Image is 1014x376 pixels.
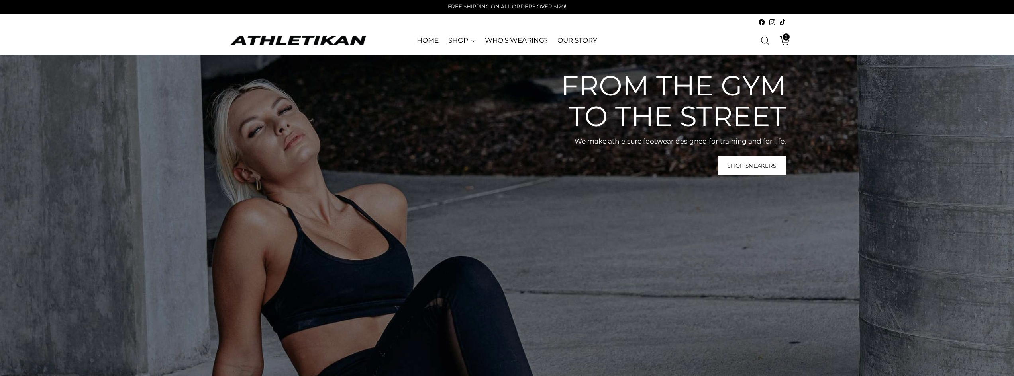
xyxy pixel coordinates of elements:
h2: From the gym to the street [547,70,786,132]
a: ATHLETIKAN [228,34,368,47]
p: We make athleisure footwear designed for training and for life. [547,136,786,147]
span: 0 [783,33,790,41]
p: FREE SHIPPING ON ALL ORDERS OVER $120! [448,3,566,11]
a: HOME [417,32,439,49]
a: WHO'S WEARING? [485,32,548,49]
a: Open cart modal [774,33,790,49]
a: Open search modal [757,33,773,49]
a: Shop Sneakers [718,156,786,175]
a: OUR STORY [557,32,597,49]
a: SHOP [448,32,475,49]
span: Shop Sneakers [727,162,777,169]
